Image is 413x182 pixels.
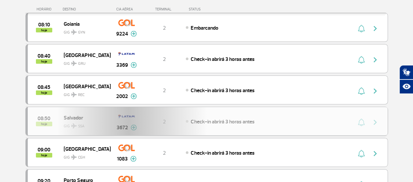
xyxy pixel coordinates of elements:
[371,150,379,158] img: seta-direita-painel-voo.svg
[71,155,77,160] img: destiny_airplane.svg
[38,147,50,152] span: 2025-08-27 09:00:00
[38,22,50,27] span: 2025-08-27 08:10:00
[371,25,379,33] img: seta-direita-painel-voo.svg
[358,25,365,33] img: sino-painel-voo.svg
[191,150,254,156] span: Check-in abrirá 3 horas antes
[116,61,128,69] span: 3369
[163,25,166,31] span: 2
[399,65,413,79] button: Abrir tradutor de língua de sinais.
[110,7,143,11] div: CIA AÉREA
[358,87,365,95] img: sino-painel-voo.svg
[64,151,105,161] span: GIG
[143,7,185,11] div: TERMINAL
[78,61,86,67] span: GRU
[64,51,105,59] span: [GEOGRAPHIC_DATA]
[64,145,105,153] span: [GEOGRAPHIC_DATA]
[64,89,105,98] span: GIG
[78,155,85,161] span: CGH
[64,57,105,67] span: GIG
[116,92,128,100] span: 2002
[78,30,85,35] span: GYN
[71,61,77,66] img: destiny_airplane.svg
[399,65,413,94] div: Plugin de acessibilidade da Hand Talk.
[116,30,128,38] span: 9224
[36,153,52,158] span: hoje
[36,28,52,33] span: hoje
[358,150,365,158] img: sino-painel-voo.svg
[163,56,166,63] span: 2
[131,93,137,99] img: mais-info-painel-voo.svg
[163,150,166,156] span: 2
[130,156,136,162] img: mais-info-painel-voo.svg
[358,56,365,64] img: sino-painel-voo.svg
[191,56,254,63] span: Check-in abrirá 3 horas antes
[371,56,379,64] img: seta-direita-painel-voo.svg
[64,82,105,91] span: [GEOGRAPHIC_DATA]
[64,20,105,28] span: Goiania
[163,87,166,94] span: 2
[36,91,52,95] span: hoje
[191,87,254,94] span: Check-in abrirá 3 horas antes
[38,85,50,90] span: 2025-08-27 08:45:00
[131,62,137,68] img: mais-info-painel-voo.svg
[71,30,77,35] img: destiny_airplane.svg
[371,87,379,95] img: seta-direita-painel-voo.svg
[63,7,110,11] div: DESTINO
[36,59,52,64] span: hoje
[191,25,218,31] span: Embarcando
[71,92,77,97] img: destiny_airplane.svg
[117,155,128,163] span: 1083
[131,31,137,37] img: mais-info-painel-voo.svg
[185,7,239,11] div: STATUS
[27,7,63,11] div: HORÁRIO
[399,79,413,94] button: Abrir recursos assistivos.
[64,26,105,35] span: GIG
[78,92,85,98] span: REC
[38,54,50,58] span: 2025-08-27 08:40:00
